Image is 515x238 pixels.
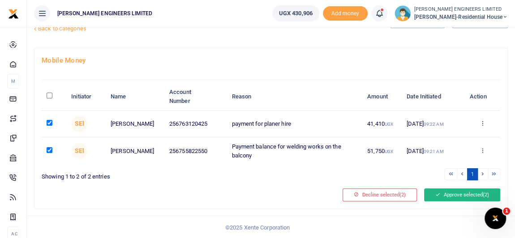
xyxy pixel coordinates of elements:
[343,188,417,201] button: Decline selected(2)
[362,137,402,165] td: 51,750
[227,83,362,110] th: Reason: activate to sort column ascending
[71,116,87,132] span: Spencer Engineers limited
[424,149,444,154] small: 09:21 AM
[164,111,227,137] td: 256763120425
[483,191,489,198] span: (2)
[71,143,87,159] span: Spencer Engineers limited
[402,83,464,110] th: Date Initiated: activate to sort column ascending
[42,167,267,181] div: Showing 1 to 2 of 2 entries
[467,168,478,180] a: 1
[424,122,444,127] small: 09:22 AM
[414,6,508,13] small: [PERSON_NAME] ENGINEERS LIMITED
[106,111,164,137] td: [PERSON_NAME]
[402,137,464,165] td: [DATE]
[279,9,313,18] span: UGX 430,906
[485,208,506,229] iframe: Intercom live chat
[106,83,164,110] th: Name: activate to sort column ascending
[7,74,19,89] li: M
[362,111,402,137] td: 41,410
[414,13,508,21] span: [PERSON_NAME]-Residential House
[385,149,393,154] small: UGX
[164,137,227,165] td: 256755822550
[395,5,508,21] a: profile-user [PERSON_NAME] ENGINEERS LIMITED [PERSON_NAME]-Residential House
[227,111,362,137] td: payment for planer hire
[106,137,164,165] td: [PERSON_NAME]
[503,208,510,215] span: 1
[269,5,323,21] li: Wallet ballance
[54,9,156,17] span: [PERSON_NAME] ENGINEERS LIMITED
[42,55,500,65] h4: Mobile Money
[399,191,406,198] span: (2)
[8,8,19,19] img: logo-small
[32,21,348,36] a: Back to categories
[424,188,500,201] button: Approve selected(2)
[227,137,362,165] td: Payment balance for welding works on the balcony
[272,5,319,21] a: UGX 430,906
[42,83,66,110] th: : activate to sort column descending
[402,111,464,137] td: [DATE]
[66,83,106,110] th: Initiator: activate to sort column ascending
[323,6,368,21] li: Toup your wallet
[323,6,368,21] span: Add money
[8,10,19,17] a: logo-small logo-large logo-large
[385,122,393,127] small: UGX
[395,5,411,21] img: profile-user
[362,83,402,110] th: Amount: activate to sort column ascending
[323,9,368,16] a: Add money
[164,83,227,110] th: Account Number: activate to sort column ascending
[464,83,500,110] th: Action: activate to sort column ascending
